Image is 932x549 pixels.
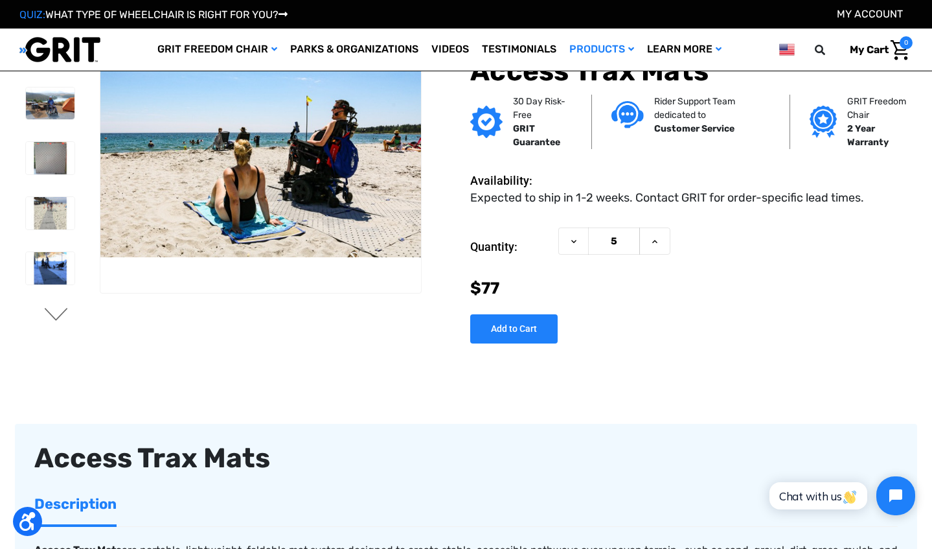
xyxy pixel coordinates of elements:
[19,8,45,21] span: QUIZ:
[100,43,421,257] img: Access Trax Mats
[513,94,572,121] p: 30 Day Risk-Free
[641,29,728,71] a: Learn More
[821,36,840,64] input: Search
[34,443,898,473] div: Access Trax Mats
[850,43,889,56] span: My Cart
[470,227,552,266] label: Quantity:
[891,40,909,60] img: Cart
[654,94,770,121] p: Rider Support Team dedicated to
[475,29,563,71] a: Testimonials
[43,308,70,323] button: Go to slide 6 of 6
[611,101,644,128] img: Customer service
[425,29,475,71] a: Videos
[810,105,836,137] img: Grit freedom
[470,105,503,137] img: GRIT Guarantee
[563,29,641,71] a: Products
[847,94,917,121] p: GRIT Freedom Chair
[26,252,74,285] img: Access Trax Mats
[26,142,74,174] img: Access Trax Mats
[470,55,913,88] h1: Access Trax Mats
[654,123,734,134] strong: Customer Service
[26,88,74,120] img: Access Trax Mats
[284,29,425,71] a: Parks & Organizations
[34,484,117,524] a: Description
[19,8,288,21] a: QUIZ:WHAT TYPE OF WHEELCHAIR IS RIGHT FOR YOU?
[470,189,864,206] dd: Expected to ship in 1-2 weeks. Contact GRIT for order-specific lead times.
[26,197,74,229] img: Access Trax Mats
[513,123,560,147] strong: GRIT Guarantee
[470,314,558,344] input: Add to Cart
[470,278,499,297] span: $77
[900,36,913,49] span: 0
[755,465,926,526] iframe: Tidio Chat
[847,123,889,147] strong: 2 Year Warranty
[840,36,913,64] a: Cart with 0 items
[151,29,284,71] a: GRIT Freedom Chair
[470,171,552,189] dt: Availability:
[837,8,903,20] a: Account
[779,41,795,58] img: us.png
[19,36,100,63] img: GRIT All-Terrain Wheelchair and Mobility Equipment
